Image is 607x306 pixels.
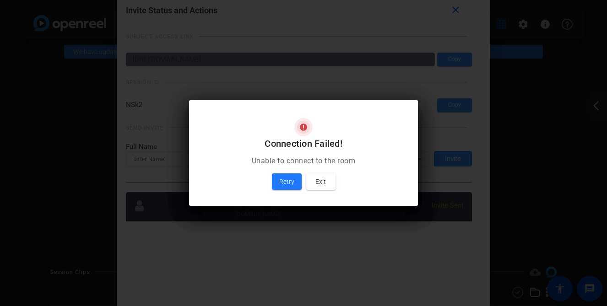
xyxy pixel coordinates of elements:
[200,136,407,151] h2: Connection Failed!
[200,156,407,166] p: Unable to connect to the room
[306,173,336,190] button: Exit
[315,176,326,187] span: Exit
[272,173,302,190] button: Retry
[279,176,294,187] span: Retry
